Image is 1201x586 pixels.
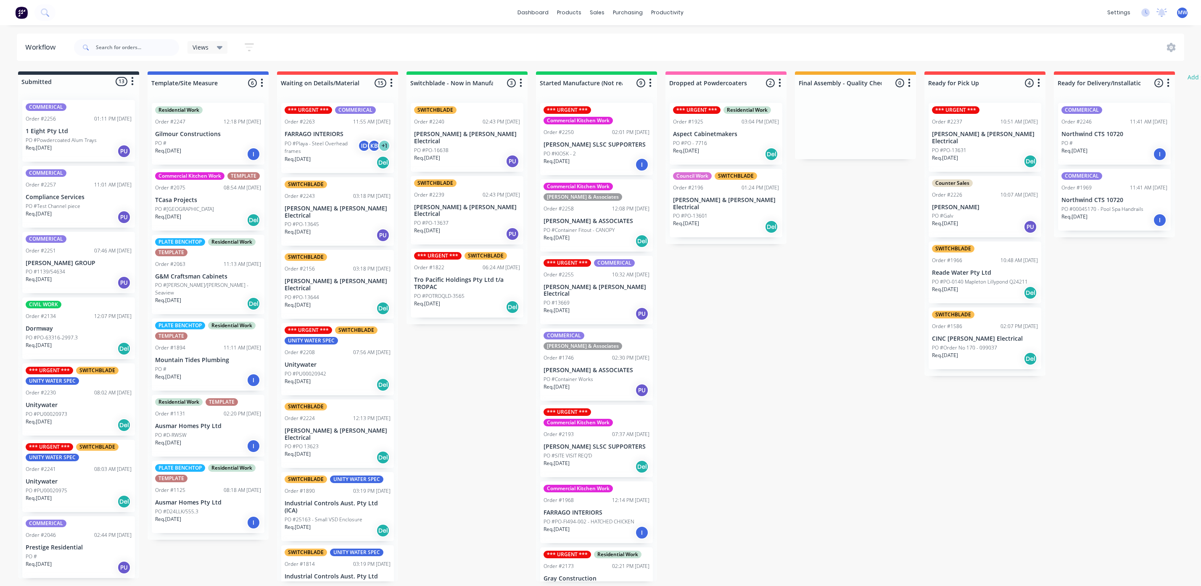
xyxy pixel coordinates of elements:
[335,326,377,334] div: SWITCHBLADE
[544,509,649,516] p: FARRAGO INTERIORS
[285,265,315,273] div: Order #2156
[932,245,974,252] div: SWITCHBLADE
[224,184,261,192] div: 08:54 AM [DATE]
[742,184,779,192] div: 01:24 PM [DATE]
[1000,118,1038,126] div: 10:51 AM [DATE]
[155,213,181,221] p: Req. [DATE]
[414,147,449,154] p: PO #PO-16638
[94,465,132,473] div: 08:03 AM [DATE]
[932,212,953,220] p: PO #Galv
[544,460,570,467] p: Req. [DATE]
[513,6,553,19] a: dashboard
[544,332,584,339] div: COMMERICAL
[285,181,327,188] div: SWITCHBLADE
[224,410,261,418] div: 02:20 PM [DATE]
[932,220,958,227] p: Req. [DATE]
[22,166,135,228] div: COMMERICALOrder #225711:01 AM [DATE]Compliance ServicesPO #Test Channel pieceReq.[DATE]PU
[285,337,338,344] div: UNITY WATER SPEC
[155,439,181,447] p: Req. [DATE]
[285,349,315,356] div: Order #2208
[1178,9,1187,16] span: MW
[26,377,79,385] div: UNITY WATER SPEC
[544,117,613,124] div: Commercial Kitchen Work
[932,179,973,187] div: Counter Sales
[929,242,1041,303] div: SWITCHBLADEOrder #196610:48 AM [DATE]Reade Water Pty LtdPO #PO-0140 Mapleton Lillypond Q24211Req....
[26,115,56,123] div: Order #2256
[932,147,966,154] p: PO #PO-13631
[1000,323,1038,330] div: 02:07 PM [DATE]
[929,307,1041,369] div: SWITCHBLADEOrder #158602:07 PM [DATE]CINC [PERSON_NAME] ElectricalPO #Order No 170 - 099037Req.[D...
[411,176,523,245] div: SWITCHBLADEOrder #223902:43 PM [DATE][PERSON_NAME] & [PERSON_NAME] ElectricalPO #PO-13637Req.[DAT...
[247,297,260,310] div: Del
[285,500,391,514] p: Industrial Controls Aust. Pty Ltd (ICA)
[155,508,198,515] p: PO #D24LLK/555.3
[26,169,66,177] div: COMMERICAL
[540,256,653,325] div: *** URGENT ***COMMERICALOrder #225510:32 AM [DATE][PERSON_NAME] & [PERSON_NAME] ElectricalPO #136...
[506,300,519,314] div: Del
[155,332,187,340] div: TEMPLATE
[544,452,592,460] p: PO #SITE VISIT REQ'D
[544,307,570,314] p: Req. [DATE]
[540,103,653,175] div: *** URGENT ***Commercial Kitchen WorkOrder #225002:01 PM [DATE][PERSON_NAME] SLSC SUPPORTERSPO #K...
[414,154,440,162] p: Req. [DATE]
[285,294,319,301] p: PO #PO-13644
[155,147,181,155] p: Req. [DATE]
[155,464,205,472] div: PLATE BENCHTOP
[152,103,264,165] div: Residential WorkOrder #224712:18 PM [DATE]Gilmour ConstructionsPO #Req.[DATE]I
[635,158,649,171] div: I
[152,395,264,457] div: Residential WorkTEMPLATEOrder #113102:20 PM [DATE]Ausmar Homes Pty LtdPO #D-RWSWReq.[DATE]I
[465,252,507,260] div: SWITCHBLADE
[285,443,319,450] p: PO #PO 13623
[285,221,319,228] p: PO #PO-13645
[544,218,649,225] p: [PERSON_NAME] & ASSOCIATES
[929,176,1041,238] div: Counter SalesOrder #222610:07 AM [DATE][PERSON_NAME]PO #GalvReq.[DATE]PU
[26,268,65,276] p: PO #1139/54634
[723,106,771,114] div: Residential Work
[544,183,613,190] div: Commercial Kitchen Work
[635,307,649,321] div: PU
[26,301,61,308] div: CIVIL WORK
[224,486,261,494] div: 08:18 AM [DATE]
[155,184,185,192] div: Order #2075
[155,260,185,268] div: Order #2063
[1024,220,1037,234] div: PU
[155,499,261,506] p: Ausmar Homes Pty Ltd
[932,311,974,318] div: SWITCHBLADE
[414,191,444,199] div: Order #2239
[544,150,576,158] p: PO #KIOSK - 2
[544,193,622,201] div: [PERSON_NAME] & Associates
[155,131,261,138] p: Gilmour Constructions
[247,439,260,453] div: I
[208,238,256,246] div: Residential Work
[544,299,570,307] p: PO #13669
[353,349,391,356] div: 07:56 AM [DATE]
[635,384,649,397] div: PU
[94,181,132,189] div: 11:01 AM [DATE]
[483,191,520,199] div: 02:43 PM [DATE]
[155,238,205,246] div: PLATE BENCHTOP
[22,297,135,359] div: CIVIL WORKOrder #213412:07 PM [DATE]DormwayPO #PO-63316-2997.3Req.[DATE]Del
[1153,213,1167,227] div: I
[673,147,699,155] p: Req. [DATE]
[76,367,119,374] div: SWITCHBLADE
[285,155,311,163] p: Req. [DATE]
[544,234,570,242] p: Req. [DATE]
[285,378,311,385] p: Req. [DATE]
[26,478,132,485] p: Unitywater
[26,418,52,426] p: Req. [DATE]
[1061,172,1102,180] div: COMMERICAL
[26,235,66,243] div: COMMERICAL
[765,220,778,234] div: Del
[544,367,649,374] p: [PERSON_NAME] & ASSOCIATES
[26,210,52,218] p: Req. [DATE]
[208,322,256,329] div: Residential Work
[1061,131,1167,138] p: Northwind CTS 10720
[285,427,391,441] p: [PERSON_NAME] & [PERSON_NAME] Electrical
[1061,118,1092,126] div: Order #2246
[932,335,1038,342] p: CINC [PERSON_NAME] Electrical
[673,197,779,211] p: [PERSON_NAME] & [PERSON_NAME] Electrical
[117,495,131,508] div: Del
[376,156,390,169] div: Del
[285,253,327,261] div: SWITCHBLADE
[26,181,56,189] div: Order #2257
